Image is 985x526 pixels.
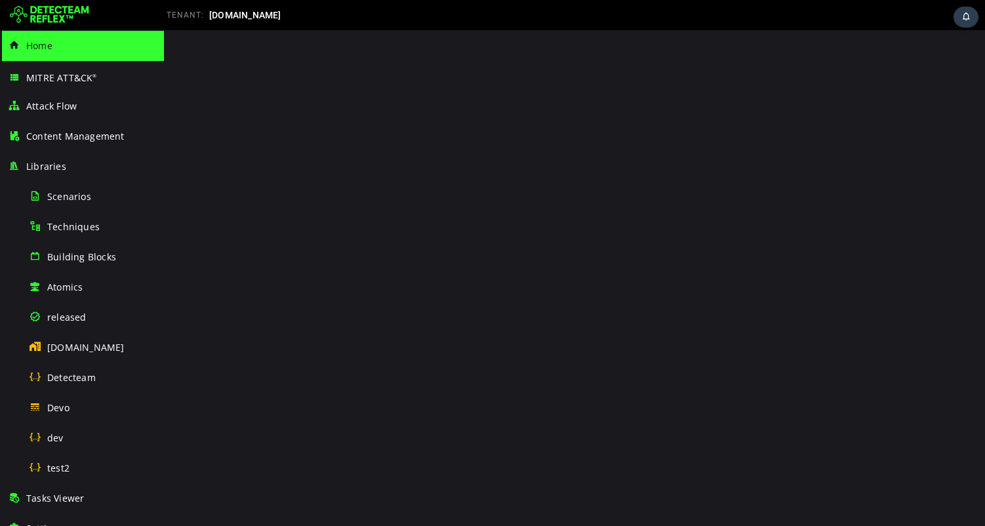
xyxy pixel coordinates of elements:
[954,7,978,28] div: Task Notifications
[47,251,116,263] span: Building Blocks
[47,220,100,233] span: Techniques
[47,462,70,474] span: test2
[47,311,87,323] span: released
[47,371,96,384] span: Detecteam
[47,341,125,354] span: [DOMAIN_NAME]
[47,190,91,203] span: Scenarios
[26,71,97,84] span: MITRE ATT&CK
[26,39,52,52] span: Home
[10,5,89,26] img: Detecteam logo
[26,100,77,112] span: Attack Flow
[26,160,66,172] span: Libraries
[92,73,96,79] sup: ®
[26,130,125,142] span: Content Management
[47,432,64,444] span: dev
[47,281,83,293] span: Atomics
[209,10,281,20] span: [DOMAIN_NAME]
[167,10,204,20] span: TENANT:
[26,492,84,504] span: Tasks Viewer
[47,401,70,414] span: Devo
